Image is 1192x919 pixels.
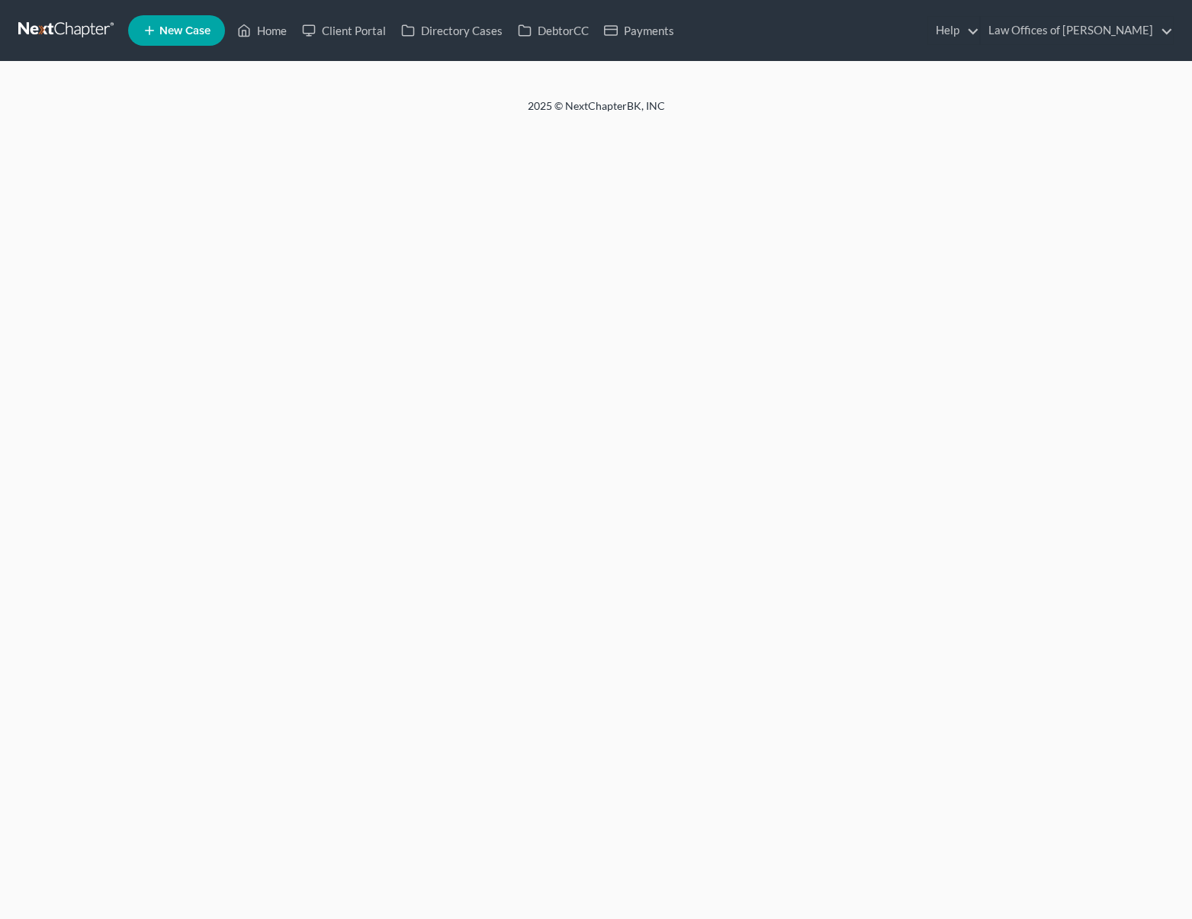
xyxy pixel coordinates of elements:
[596,17,682,44] a: Payments
[230,17,294,44] a: Home
[394,17,510,44] a: Directory Cases
[510,17,596,44] a: DebtorCC
[928,17,979,44] a: Help
[128,15,225,46] new-legal-case-button: New Case
[294,17,394,44] a: Client Portal
[162,98,1031,126] div: 2025 © NextChapterBK, INC
[981,17,1173,44] a: Law Offices of [PERSON_NAME]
